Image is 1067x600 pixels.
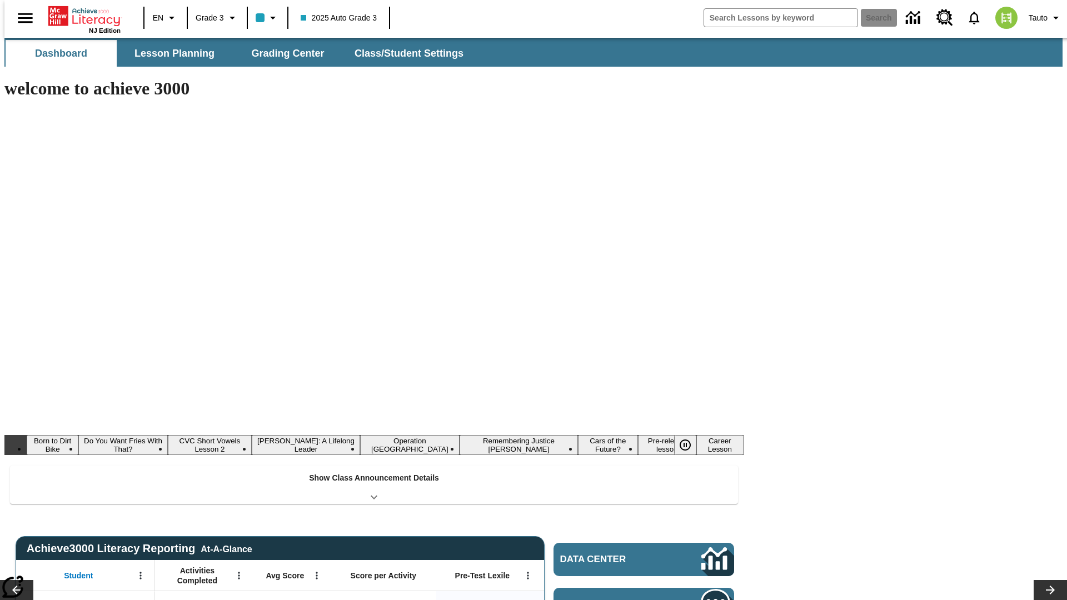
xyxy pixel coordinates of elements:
span: Score per Activity [351,571,417,581]
a: Data Center [554,543,734,576]
div: Home [48,4,121,34]
button: Open side menu [9,2,42,34]
button: Slide 6 Remembering Justice O'Connor [460,435,578,455]
span: Achieve3000 Literacy Reporting [27,542,252,555]
button: Slide 9 Career Lesson [696,435,744,455]
div: SubNavbar [4,40,473,67]
span: Activities Completed [161,566,234,586]
button: Slide 5 Operation London Bridge [360,435,460,455]
a: Resource Center, Will open in new tab [930,3,960,33]
div: Show Class Announcement Details [10,466,738,504]
button: Slide 7 Cars of the Future? [578,435,638,455]
button: Select a new avatar [989,3,1024,32]
span: 2025 Auto Grade 3 [301,12,377,24]
span: Student [64,571,93,581]
a: Home [48,5,121,27]
input: search field [704,9,857,27]
h1: welcome to achieve 3000 [4,78,744,99]
button: Class color is light blue. Change class color [251,8,284,28]
span: Pre-Test Lexile [455,571,510,581]
button: Open Menu [520,567,536,584]
button: Slide 4 Dianne Feinstein: A Lifelong Leader [252,435,360,455]
button: Slide 3 CVC Short Vowels Lesson 2 [168,435,252,455]
span: Grade 3 [196,12,224,24]
button: Lesson carousel, Next [1034,580,1067,600]
button: Open Menu [308,567,325,584]
button: Grade: Grade 3, Select a grade [191,8,243,28]
span: NJ Edition [89,27,121,34]
button: Open Menu [231,567,247,584]
span: Avg Score [266,571,304,581]
button: Slide 2 Do You Want Fries With That? [78,435,167,455]
img: avatar image [995,7,1018,29]
button: Slide 8 Pre-release lesson [638,435,696,455]
span: Dashboard [35,47,87,60]
a: Notifications [960,3,989,32]
button: Pause [674,435,696,455]
button: Dashboard [6,40,117,67]
span: Grading Center [251,47,324,60]
span: Lesson Planning [134,47,215,60]
p: Show Class Announcement Details [309,472,439,484]
button: Open Menu [132,567,149,584]
button: Lesson Planning [119,40,230,67]
span: EN [153,12,163,24]
a: Data Center [899,3,930,33]
button: Grading Center [232,40,343,67]
div: SubNavbar [4,38,1063,67]
div: At-A-Glance [201,542,252,554]
span: Data Center [560,554,664,565]
button: Language: EN, Select a language [148,8,183,28]
span: Class/Student Settings [355,47,463,60]
button: Slide 1 Born to Dirt Bike [27,435,78,455]
button: Profile/Settings [1024,8,1067,28]
div: Pause [674,435,707,455]
span: Tauto [1029,12,1048,24]
button: Class/Student Settings [346,40,472,67]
